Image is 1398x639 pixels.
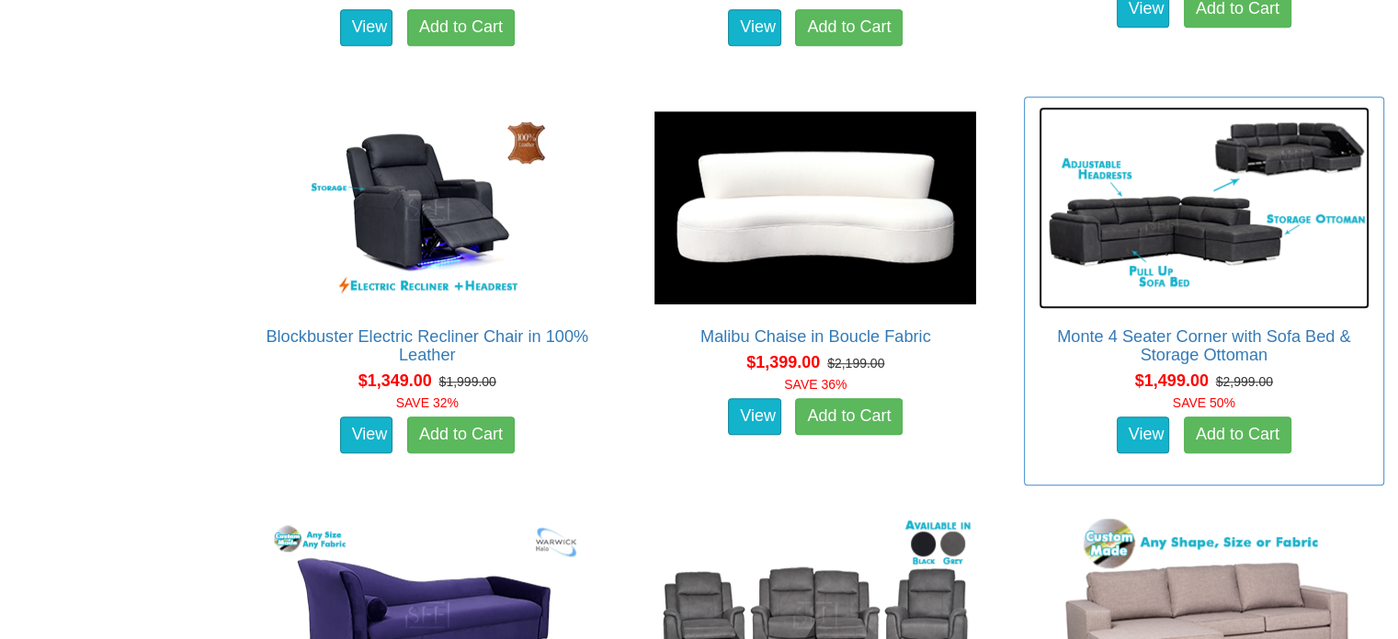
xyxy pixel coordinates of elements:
span: $1,499.00 [1135,371,1209,390]
img: Blockbuster Electric Recliner Chair in 100% Leather [262,107,593,309]
a: View [728,9,781,46]
a: Add to Cart [1184,416,1291,453]
a: Monte 4 Seater Corner with Sofa Bed & Storage Ottoman [1057,327,1350,364]
a: View [340,9,393,46]
a: Add to Cart [795,398,903,435]
a: Add to Cart [795,9,903,46]
img: Malibu Chaise in Boucle Fabric [650,107,981,309]
del: $1,999.00 [439,374,496,389]
a: Malibu Chaise in Boucle Fabric [700,327,931,346]
a: Add to Cart [407,9,515,46]
a: View [340,416,393,453]
a: Blockbuster Electric Recliner Chair in 100% Leather [266,327,588,364]
font: SAVE 50% [1173,395,1235,410]
span: $1,349.00 [358,371,432,390]
span: $1,399.00 [746,353,820,371]
font: SAVE 36% [784,377,847,392]
a: View [728,398,781,435]
del: $2,199.00 [827,356,884,371]
a: View [1117,416,1170,453]
font: SAVE 32% [396,395,459,410]
del: $2,999.00 [1216,374,1273,389]
a: Add to Cart [407,416,515,453]
img: Monte 4 Seater Corner with Sofa Bed & Storage Ottoman [1039,107,1370,309]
